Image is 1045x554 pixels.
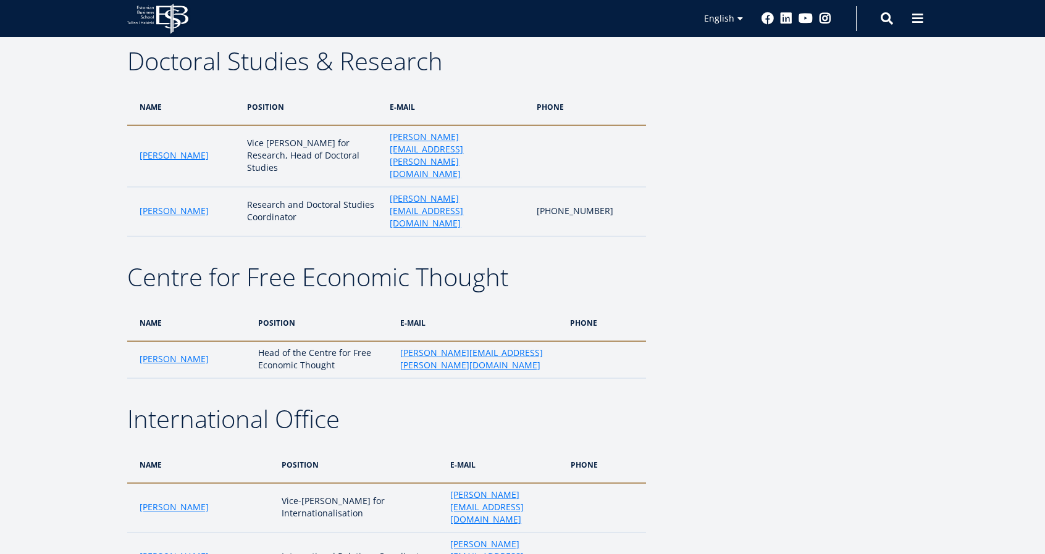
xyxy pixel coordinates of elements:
th: NAME [127,89,241,125]
td: Vice [PERSON_NAME] for Research, Head of Doctoral Studies [241,125,384,187]
a: [PERSON_NAME][EMAIL_ADDRESS][PERSON_NAME][DOMAIN_NAME] [390,131,524,180]
td: [PHONE_NUMBER] [531,187,646,236]
h2: Doctoral Studies & Research [127,46,646,76]
a: [PERSON_NAME][EMAIL_ADDRESS][PERSON_NAME][DOMAIN_NAME] [400,347,558,371]
h2: Centre for Free Economic Thought [127,262,646,292]
a: Instagram [819,12,831,25]
th: nAME [127,447,275,483]
th: e-MAIL [384,89,531,125]
th: e-MAIL [444,447,564,483]
a: Youtube [799,12,813,25]
a: [PERSON_NAME] [140,501,209,513]
th: e-MAIL [394,305,564,341]
a: Facebook [762,12,774,25]
th: PHONE [564,305,646,341]
th: POSITION [241,89,384,125]
td: Head of the Centre for Free Economic Thought [252,341,394,378]
th: PHONE [531,89,646,125]
td: Vice-[PERSON_NAME] for Internationalisation [275,483,444,532]
th: nAME [127,305,252,341]
a: [PERSON_NAME] [140,353,209,365]
th: POSITION [252,305,394,341]
th: POSITION [275,447,444,483]
a: Linkedin [780,12,792,25]
a: [PERSON_NAME] [140,205,209,217]
a: [PERSON_NAME] [140,149,209,162]
a: [PERSON_NAME][EMAIL_ADDRESS][DOMAIN_NAME] [390,192,524,229]
a: [PERSON_NAME][EMAIL_ADDRESS][DOMAIN_NAME] [450,489,558,526]
th: PHONE [564,447,646,483]
td: Research and Doctoral Studies Coordinator [241,187,384,236]
span: International Office [127,402,340,436]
